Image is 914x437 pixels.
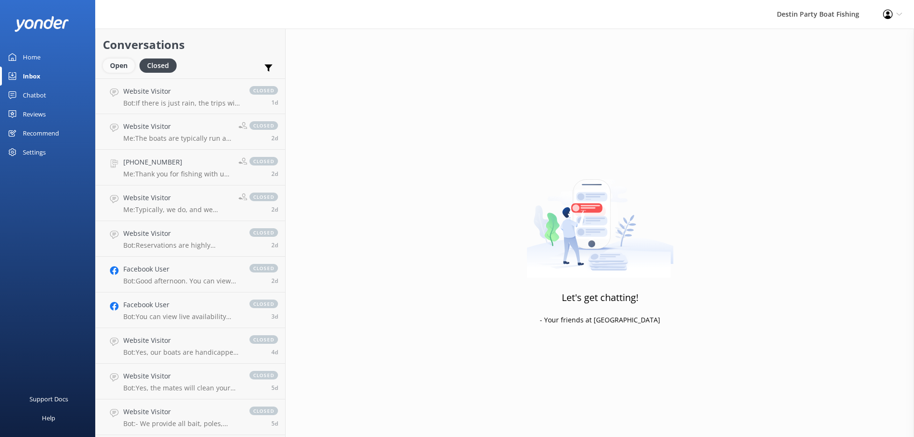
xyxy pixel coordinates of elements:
span: Sep 25 2025 10:12am (UTC -05:00) America/Cancun [271,205,278,214]
a: [PHONE_NUMBER]Me:Thank you for fishing with us and for providing the feedback. We will let the te... [96,150,285,185]
span: Sep 26 2025 02:26am (UTC -05:00) America/Cancun [271,98,278,107]
h2: Conversations [103,36,278,54]
p: Bot: You can view live availability and book your trip online at [URL][DOMAIN_NAME]. You may also... [123,312,240,321]
p: Bot: Yes, our boats are handicapped accessible. We will do everything possible to make your trip ... [123,348,240,357]
span: Sep 22 2025 07:45am (UTC -05:00) America/Cancun [271,384,278,392]
span: Sep 22 2025 03:55pm (UTC -05:00) America/Cancun [271,348,278,356]
span: Sep 25 2025 10:37am (UTC -05:00) America/Cancun [271,170,278,178]
span: Sep 24 2025 02:47pm (UTC -05:00) America/Cancun [271,277,278,285]
div: Inbox [23,67,40,86]
a: Website VisitorBot:Yes, the mates will clean your fish for a nominal fee. On "Open Boat" trips, i... [96,364,285,399]
div: Recommend [23,124,59,143]
div: Help [42,408,55,427]
h3: Let's get chatting! [562,290,638,305]
h4: Facebook User [123,264,240,274]
div: Open [103,58,135,73]
p: Bot: Reservations are highly recommended to ensure your trip isn't canceled due to a lack of part... [123,241,240,250]
p: Bot: If there is just rain, the trips will still proceed as planned, as some say the fish bite be... [123,99,240,107]
p: Bot: Yes, the mates will clean your fish for a nominal fee. On "Open Boat" trips, it's 50 cents p... [123,384,240,392]
a: Open [103,60,139,70]
h4: [PHONE_NUMBER] [123,157,231,167]
p: Me: Thank you for fishing with us and for providing the feedback. We will let the team know of yo... [123,170,231,178]
h4: Website Visitor [123,335,240,346]
span: closed [249,335,278,344]
h4: Website Visitor [123,193,231,203]
span: closed [249,228,278,237]
span: closed [249,407,278,415]
p: Me: Typically, we do, and we always welcome our walk-ups, but in the event of a cancellation due ... [123,205,231,214]
a: Closed [139,60,181,70]
div: Reviews [23,105,46,124]
div: Settings [23,143,46,162]
p: - Your friends at [GEOGRAPHIC_DATA] [540,315,660,325]
a: Website VisitorBot:- We provide all bait, poles, tackle, licenses, and ice to keep fish cold on t... [96,399,285,435]
h4: Website Visitor [123,86,240,97]
span: closed [249,371,278,379]
div: Home [23,48,40,67]
span: closed [249,86,278,95]
span: closed [249,193,278,201]
img: yonder-white-logo.png [14,16,69,32]
span: Sep 24 2025 02:49pm (UTC -05:00) America/Cancun [271,241,278,249]
span: closed [249,264,278,272]
p: Bot: Good afternoon. You can view live availability and book your trip online at [URL][DOMAIN_NAM... [123,277,240,285]
span: Sep 25 2025 11:40am (UTC -05:00) America/Cancun [271,134,278,142]
h4: Website Visitor [123,121,231,132]
a: Website VisitorMe:The boats are typically run at about 13 knots give or take. Can they run faster... [96,114,285,150]
a: Website VisitorBot:Reservations are highly recommended to ensure your trip isn't canceled due to ... [96,221,285,257]
a: Website VisitorMe:Typically, we do, and we always welcome our walk-ups, but in the event of a can... [96,185,285,221]
span: Sep 21 2025 09:19pm (UTC -05:00) America/Cancun [271,419,278,427]
a: Facebook UserBot:You can view live availability and book your trip online at [URL][DOMAIN_NAME]. ... [96,292,285,328]
h4: Website Visitor [123,371,240,381]
span: closed [249,157,278,165]
a: Website VisitorBot:If there is just rain, the trips will still proceed as planned, as some say th... [96,78,285,114]
div: Chatbot [23,86,46,105]
a: Facebook UserBot:Good afternoon. You can view live availability and book your trip online at [URL... [96,257,285,292]
span: closed [249,300,278,308]
div: Support Docs [30,389,68,408]
h4: Facebook User [123,300,240,310]
span: closed [249,121,278,130]
a: Website VisitorBot:Yes, our boats are handicapped accessible. We will do everything possible to m... [96,328,285,364]
div: Closed [139,58,177,73]
h4: Website Visitor [123,407,240,417]
img: artwork of a man stealing a conversation from at giant smartphone [527,159,674,278]
p: Bot: - We provide all bait, poles, tackle, licenses, and ice to keep fish cold on the boat. You s... [123,419,240,428]
p: Me: The boats are typically run at about 13 knots give or take. Can they run faster? Yes. Will th... [123,134,231,143]
span: Sep 24 2025 11:08am (UTC -05:00) America/Cancun [271,312,278,320]
h4: Website Visitor [123,228,240,239]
